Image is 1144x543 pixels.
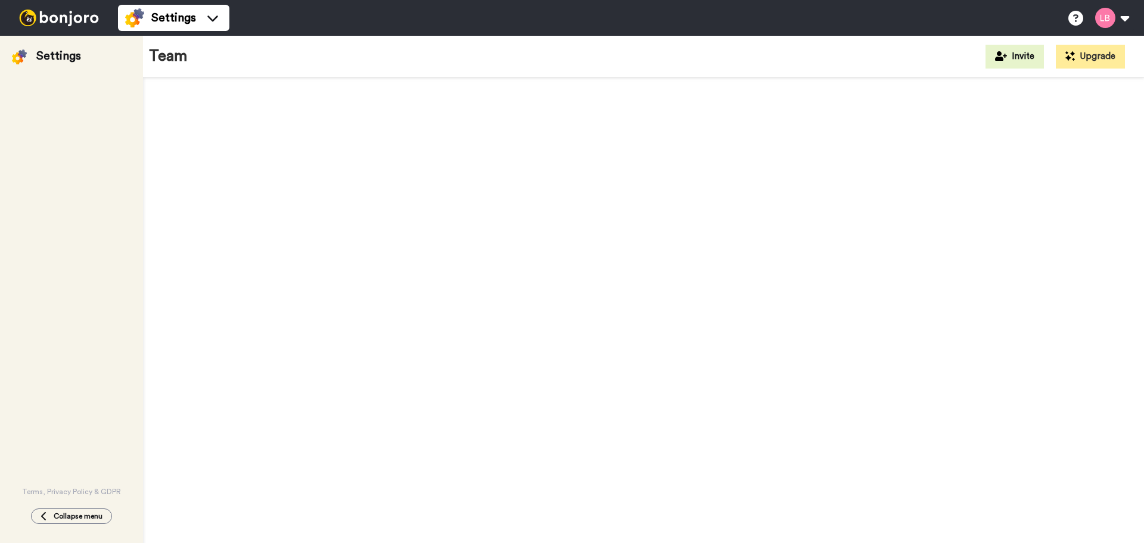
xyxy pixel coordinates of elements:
button: Invite [986,45,1044,69]
div: Settings [36,48,81,64]
h1: Team [149,48,188,65]
button: Upgrade [1056,45,1125,69]
span: Collapse menu [54,511,102,521]
span: Settings [151,10,196,26]
button: Collapse menu [31,508,112,524]
img: settings-colored.svg [125,8,144,27]
img: bj-logo-header-white.svg [14,10,104,26]
img: settings-colored.svg [12,49,27,64]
